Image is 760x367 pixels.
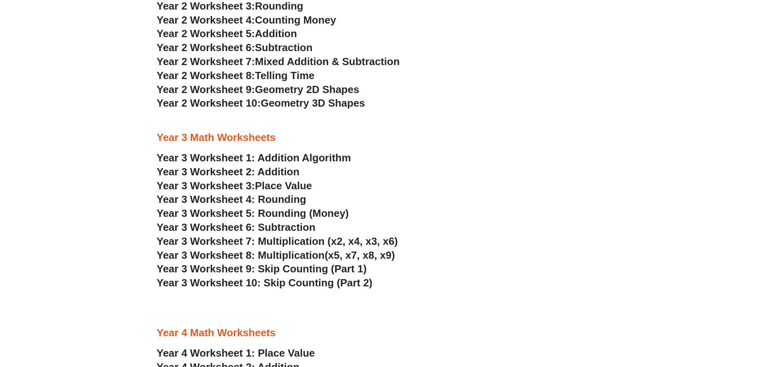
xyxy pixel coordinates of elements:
a: Year 3 Worksheet 10: Skip Counting (Part 2) [157,277,373,289]
a: Year 3 Worksheet 6: Subtraction [157,221,316,233]
a: Year 3 Worksheet 8: Multiplication(x5, x7, x8, x9) [157,249,395,261]
a: Year 3 Worksheet 7: Multiplication (x2, x4, x3, x6) [157,235,398,247]
span: Counting Money [255,14,336,26]
span: Year 2 Worksheet 9: [157,83,255,95]
a: Year 4 Worksheet 1: Place Value [157,347,315,359]
span: (x5, x7, x8, x9) [325,249,395,261]
a: Year 3 Worksheet 3:Place Value [157,180,312,192]
iframe: Chat Widget [627,277,760,367]
a: Year 2 Worksheet 9:Geometry 2D Shapes [157,83,359,95]
span: Geometry 3D Shapes [261,97,365,109]
span: Mixed Addition & Subtraction [255,56,400,67]
a: Year 3 Worksheet 5: Rounding (Money) [157,207,349,219]
a: Year 2 Worksheet 7:Mixed Addition & Subtraction [157,56,400,67]
span: Addition [255,28,297,40]
a: Year 2 Worksheet 6:Subtraction [157,42,313,54]
span: Year 2 Worksheet 6: [157,42,255,54]
span: Geometry 2D Shapes [255,83,359,95]
a: Year 2 Worksheet 8:Telling Time [157,69,315,81]
a: Year 3 Worksheet 1: Addition Algorithm [157,152,351,164]
span: Year 3 Worksheet 8: Multiplication [157,249,325,261]
h3: Year 3 Math Worksheets [157,131,604,145]
span: Year 2 Worksheet 7: [157,56,255,67]
h3: Year 4 Math Worksheets [157,326,604,340]
span: Year 2 Worksheet 5: [157,28,255,40]
span: Subtraction [255,42,312,54]
a: Year 3 Worksheet 9: Skip Counting (Part 1) [157,263,367,275]
span: Year 3 Worksheet 3: [157,180,255,192]
a: Year 3 Worksheet 4: Rounding [157,193,306,205]
span: Year 2 Worksheet 4: [157,14,255,26]
span: Telling Time [255,69,314,81]
a: Year 2 Worksheet 10:Geometry 3D Shapes [157,97,365,109]
span: Year 2 Worksheet 10: [157,97,261,109]
a: Year 2 Worksheet 4:Counting Money [157,14,336,26]
a: Year 2 Worksheet 5:Addition [157,28,297,40]
span: Place Value [255,180,312,192]
a: Year 3 Worksheet 2: Addition [157,166,300,178]
span: Year 2 Worksheet 8: [157,69,255,81]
